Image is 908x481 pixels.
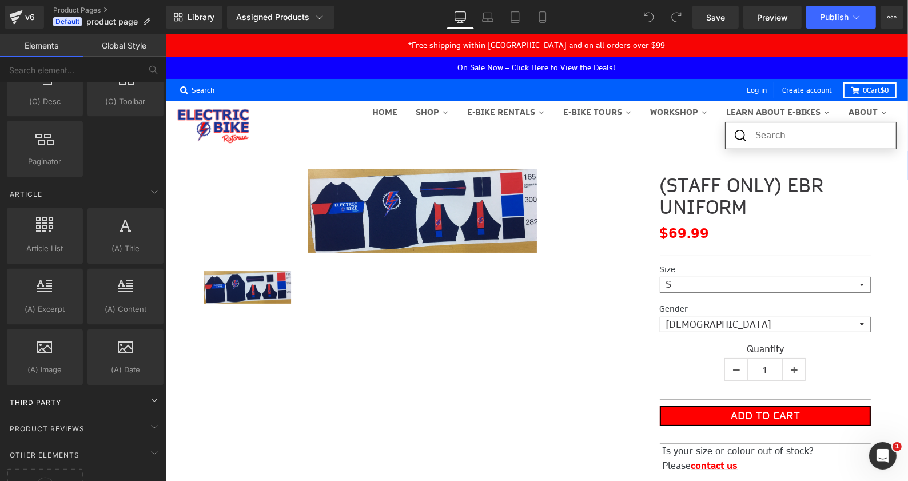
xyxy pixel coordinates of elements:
button: ADD TO CART [495,372,706,392]
span: Preview [757,11,788,23]
a: Product Pages [53,6,166,15]
label: Gender [495,270,706,283]
button: Undo [638,6,660,29]
span: 1 [893,442,902,451]
div: Please [497,424,706,439]
a: Laptop [474,6,501,29]
span: Learn about E-bikes [561,73,655,84]
span: Workshop [485,73,533,84]
span: E-Bike Rentals [302,73,370,84]
span: $0 [715,51,723,61]
span: product page [86,17,138,26]
button: Redo [665,6,688,29]
a: About [674,69,731,88]
a: Mobile [529,6,556,29]
span: (C) Desc [10,96,79,108]
span: Article [9,189,43,200]
span: E-Bike Tours [398,73,457,84]
span: (A) Content [91,304,160,316]
a: Tablet [501,6,529,29]
span: Library [188,12,214,22]
label: Quantity [495,309,706,323]
span: (A) Title [91,243,160,255]
a: Shop [241,69,293,88]
span: Article List [10,243,79,255]
span: ADD TO CART [565,375,635,388]
span: Search [26,51,49,61]
a: v6 [5,6,44,29]
span: Home [207,73,232,84]
a: Learn about E-bikes [552,69,674,88]
span: Product Reviews [9,424,86,435]
a: Preview [743,6,802,29]
span: (A) Date [91,364,160,376]
button: Publish [806,6,876,29]
a: Global Style [83,34,166,57]
span: Default [53,17,82,26]
span: 0 [698,51,702,61]
span: $69.99 [495,189,544,210]
div: Assigned Products [236,11,325,23]
span: Paginator [10,156,79,168]
a: Desktop [447,6,474,29]
a: E-Bike Rentals [293,69,389,88]
a: Search [11,48,53,63]
span: Shop [250,73,274,84]
span: Publish [820,13,849,22]
a: Home [198,69,241,88]
input: Search [590,88,701,114]
a: Workshop [476,69,552,88]
span: (C) Toolbar [91,96,160,108]
img: Electric Bike Rotorua [11,74,85,110]
a: contact us [526,425,573,438]
span: Third Party [9,397,62,408]
div: v6 [23,10,37,25]
span: (A) Image [10,364,79,376]
a: Create account [614,48,670,63]
a: E-Bike Tours [389,69,476,88]
button: More [881,6,903,29]
iframe: Intercom live chat [869,442,897,470]
span: Save [706,11,725,23]
span: (A) Excerpt [10,304,79,316]
div: Is your size or colour out of stock? [497,410,706,439]
a: New Library [166,6,222,29]
label: Size [495,230,706,243]
span: Other Elements [9,450,81,461]
a: 0Cart$0 [678,48,731,63]
a: Log in [578,48,605,63]
span: About [683,73,712,84]
img: (STAFF ONLY) EBR UNIFORM [38,237,126,269]
a: (STAFF ONLY) EBR UNIFORM [495,140,706,184]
